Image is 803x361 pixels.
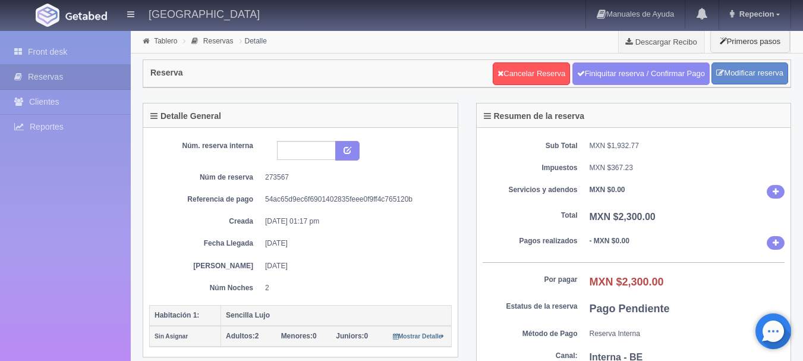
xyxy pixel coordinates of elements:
[483,211,578,221] dt: Total
[483,302,578,312] dt: Estatus de la reserva
[36,4,59,27] img: Getabed
[158,283,253,293] dt: Núm Noches
[736,10,774,18] span: Repecion
[281,332,317,340] span: 0
[158,172,253,183] dt: Núm de reserva
[483,185,578,195] dt: Servicios y adendos
[226,332,255,340] strong: Adultos:
[483,275,578,285] dt: Por pagar
[265,172,443,183] dd: 273567
[221,305,452,326] th: Sencilla Lujo
[265,261,443,271] dd: [DATE]
[150,112,221,121] h4: Detalle General
[158,141,253,151] dt: Núm. reserva interna
[572,62,710,85] a: Finiquitar reserva / Confirmar Pago
[493,62,570,85] a: Cancelar Reserva
[619,30,704,54] a: Descargar Recibo
[711,62,788,84] a: Modificar reserva
[149,6,260,21] h4: [GEOGRAPHIC_DATA]
[590,276,664,288] b: MXN $2,300.00
[590,163,785,173] dd: MXN $367.23
[483,141,578,151] dt: Sub Total
[281,332,313,340] strong: Menores:
[155,333,188,340] small: Sin Asignar
[203,37,234,45] a: Reservas
[484,112,585,121] h4: Resumen de la reserva
[710,30,790,53] button: Primeros pasos
[590,237,629,245] b: - MXN $0.00
[226,332,259,340] span: 2
[336,332,368,340] span: 0
[150,68,183,77] h4: Reserva
[590,329,785,339] dd: Reserva Interna
[483,329,578,339] dt: Método de Pago
[590,186,625,194] b: MXN $0.00
[237,35,270,46] li: Detalle
[158,194,253,205] dt: Referencia de pago
[155,311,199,319] b: Habitación 1:
[154,37,177,45] a: Tablero
[158,216,253,227] dt: Creada
[65,11,107,20] img: Getabed
[393,333,445,340] small: Mostrar Detalle
[393,332,445,340] a: Mostrar Detalle
[265,216,443,227] dd: [DATE] 01:17 pm
[483,163,578,173] dt: Impuestos
[158,238,253,249] dt: Fecha Llegada
[336,332,364,340] strong: Juniors:
[590,303,670,315] b: Pago Pendiente
[158,261,253,271] dt: [PERSON_NAME]
[483,236,578,246] dt: Pagos realizados
[265,238,443,249] dd: [DATE]
[483,351,578,361] dt: Canal:
[590,212,656,222] b: MXN $2,300.00
[590,141,785,151] dd: MXN $1,932.77
[265,194,443,205] dd: 54ac65d9ec6f6901402835feee0f9ff4c765120b
[265,283,443,293] dd: 2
